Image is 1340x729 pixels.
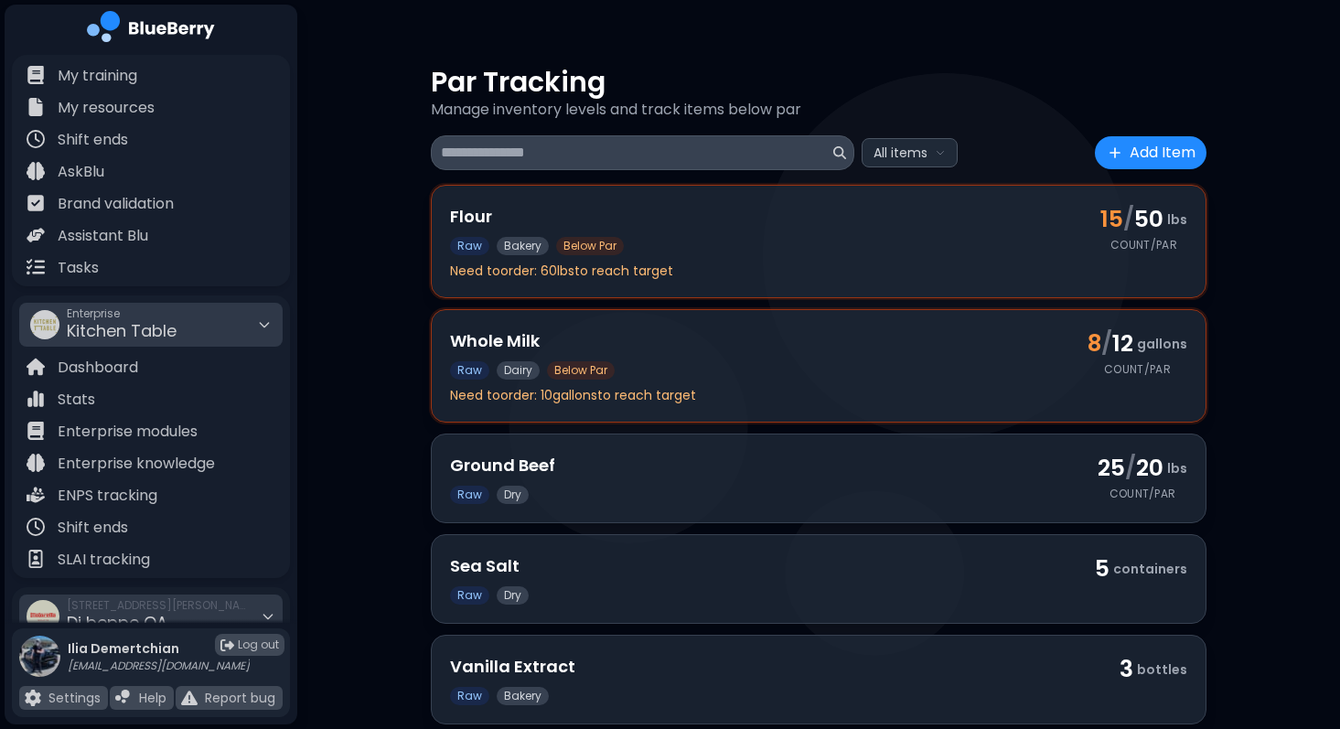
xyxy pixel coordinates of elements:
[27,258,45,276] img: file icon
[497,361,540,380] span: dairy
[450,586,489,605] span: Raw
[27,390,45,408] img: file icon
[58,357,138,379] p: Dashboard
[139,690,166,706] p: Help
[27,130,45,148] img: file icon
[1167,460,1187,477] span: lbs
[1167,211,1187,228] span: lbs
[27,358,45,376] img: file icon
[27,550,45,568] img: file icon
[58,453,215,475] p: Enterprise knowledge
[27,194,45,212] img: file icon
[450,328,1066,354] h3: Whole Milk
[238,638,279,652] span: Log out
[25,690,41,706] img: file icon
[58,225,148,247] p: Assistant Blu
[450,263,1078,279] div: 60 lbs to reach target
[450,553,1073,579] h3: Sea Salt
[497,486,529,504] span: dry
[27,486,45,504] img: file icon
[1123,204,1134,234] span: /
[27,98,45,116] img: file icon
[450,237,489,255] span: Raw
[205,690,275,706] p: Report bug
[874,145,927,161] span: All items
[58,485,157,507] p: ENPS tracking
[1100,204,1123,234] span: 15
[67,611,167,634] span: Di beppe QA
[450,386,537,404] span: Need to order :
[1137,661,1187,678] span: bottles
[450,361,489,380] span: Raw
[862,138,958,167] button: All items
[1095,553,1187,584] div: 5
[48,690,101,706] p: Settings
[1100,238,1187,252] div: Count/Par
[68,659,250,673] p: [EMAIL_ADDRESS][DOMAIN_NAME]
[58,193,174,215] p: Brand validation
[450,262,537,280] span: Need to order :
[1098,453,1125,483] span: 25
[58,97,155,119] p: My resources
[450,687,489,705] span: Raw
[1120,654,1187,684] div: 3
[1101,328,1112,359] span: /
[1088,362,1187,377] div: Count/Par
[431,99,1206,121] p: Manage inventory levels and track items below par
[27,66,45,84] img: file icon
[450,387,1066,403] div: 10 gallons to reach target
[27,226,45,244] img: file icon
[497,237,549,255] span: bakery
[497,687,549,705] span: bakery
[450,486,489,504] span: Raw
[450,204,1078,230] h3: Flour
[58,161,104,183] p: AskBlu
[450,654,1098,680] h3: Vanilla Extract
[58,389,95,411] p: Stats
[58,517,128,539] p: Shift ends
[1095,136,1206,169] button: Add Item
[1098,487,1187,501] div: Count/Par
[58,257,99,279] p: Tasks
[547,361,615,380] span: Below Par
[1134,204,1163,234] span: 50
[87,11,215,48] img: company logo
[58,129,128,151] p: Shift ends
[68,640,250,657] p: Ilia Demertchian
[67,319,177,342] span: Kitchen Table
[450,453,1076,478] h3: Ground Beef
[556,237,624,255] span: Below Par
[181,690,198,706] img: file icon
[497,586,529,605] span: dry
[27,600,59,633] img: company thumbnail
[27,454,45,472] img: file icon
[1088,328,1101,359] span: 8
[1113,561,1187,577] span: containers
[58,421,198,443] p: Enterprise modules
[1137,336,1187,352] span: gallons
[1125,453,1136,483] span: /
[67,598,250,613] span: [STREET_ADDRESS][PERSON_NAME]
[431,66,1206,99] h1: Par Tracking
[220,638,234,652] img: logout
[27,518,45,536] img: file icon
[115,690,132,706] img: file icon
[27,422,45,440] img: file icon
[833,146,846,159] img: search icon
[19,636,60,677] img: profile photo
[27,162,45,180] img: file icon
[58,549,150,571] p: SLAI tracking
[1112,328,1133,359] span: 12
[67,306,177,321] span: Enterprise
[1136,453,1163,483] span: 20
[58,65,137,87] p: My training
[30,310,59,339] img: company thumbnail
